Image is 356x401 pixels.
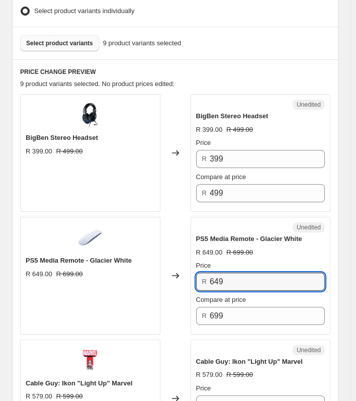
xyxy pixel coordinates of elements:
[20,35,99,51] button: Select product variants
[26,39,93,47] span: Select product variants
[196,173,246,181] span: Compare at price
[26,379,132,387] span: Cable Guy: Ikon "Light Up" Marvel
[196,248,223,258] div: R 649.00
[20,80,174,88] span: 9 product variants selected. No product prices edited:
[202,155,207,163] span: R
[75,100,105,130] img: BigBen_Stereo_Headset_-V3_Side_d7aab4f5-c134-4a3b-b77e-1812ce469d59_80x.png
[26,146,52,156] div: R 399.00
[297,346,321,354] span: Unedited
[56,269,83,279] strike: R 699.00
[226,248,253,258] strike: R 699.00
[196,125,223,135] div: R 399.00
[297,223,321,231] span: Unedited
[226,370,253,380] strike: R 599.00
[202,312,207,319] span: R
[196,384,211,392] span: Price
[20,68,330,76] h6: PRICE CHANGE PREVIEW
[196,262,211,269] span: Price
[202,189,207,197] span: R
[26,134,98,141] span: BigBen Stereo Headset
[26,269,52,279] div: R 649.00
[202,278,207,285] span: R
[75,222,105,253] img: PS5_Media-Remote_80x.png
[26,257,132,264] span: PS5 Media Remote - Glacier White
[196,112,269,120] span: BigBen Stereo Headset
[297,101,321,109] span: Unedited
[196,235,302,243] span: PS5 Media Remote - Glacier White
[196,370,223,380] div: R 579.00
[196,358,303,365] span: Cable Guy: Ikon "Light Up" Marvel
[34,7,134,15] span: Select product variants individually
[226,125,253,135] strike: R 499.00
[103,38,181,48] span: 9 product variants selected
[196,139,211,146] span: Price
[196,296,246,303] span: Compare at price
[56,146,83,156] strike: R 499.00
[75,345,105,375] img: EXG_MARVEL_IKON_80x.png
